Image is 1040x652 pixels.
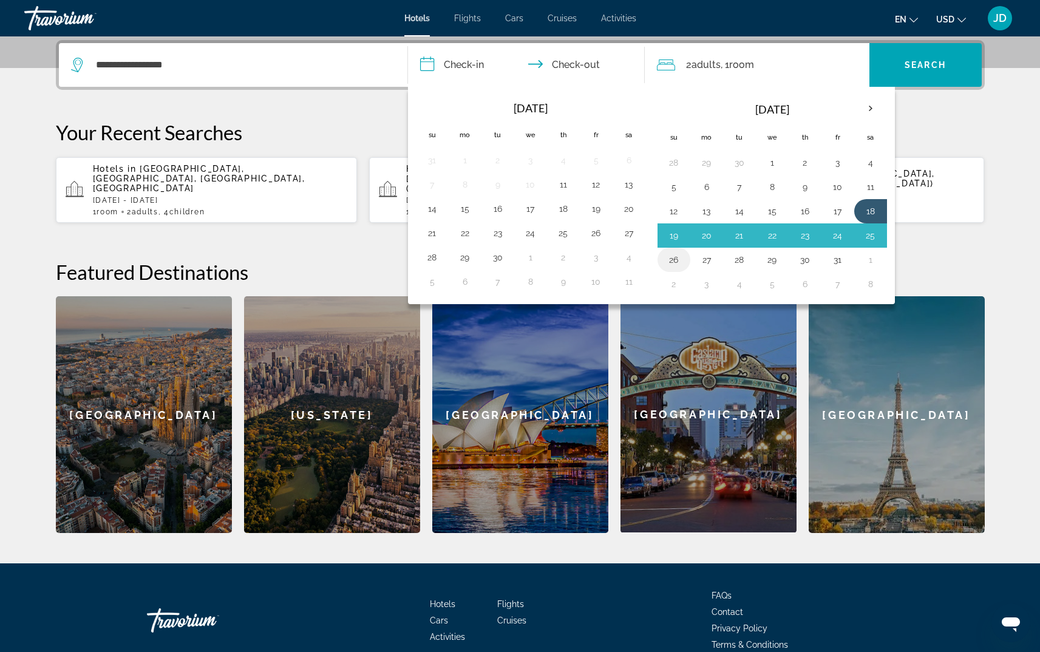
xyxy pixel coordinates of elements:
[406,208,432,216] span: 1
[432,296,608,533] div: [GEOGRAPHIC_DATA]
[586,200,606,217] button: Day 19
[664,178,684,195] button: Day 5
[586,176,606,193] button: Day 12
[712,591,732,600] a: FAQs
[861,203,880,220] button: Day 18
[97,208,118,216] span: Room
[488,249,508,266] button: Day 30
[455,273,475,290] button: Day 6
[548,13,577,23] a: Cruises
[554,225,573,242] button: Day 25
[730,227,749,244] button: Day 21
[712,607,743,617] span: Contact
[369,157,671,223] button: Hotels in [GEOGRAPHIC_DATA], [GEOGRAPHIC_DATA], [GEOGRAPHIC_DATA] ([GEOGRAPHIC_DATA])[DATE] - [DA...
[406,164,450,174] span: Hotels in
[554,200,573,217] button: Day 18
[809,296,985,533] a: [GEOGRAPHIC_DATA]
[664,227,684,244] button: Day 19
[730,178,749,195] button: Day 7
[488,225,508,242] button: Day 23
[430,599,455,609] a: Hotels
[521,249,540,266] button: Day 1
[404,13,430,23] a: Hotels
[828,251,848,268] button: Day 31
[93,196,348,205] p: [DATE] - [DATE]
[132,208,158,216] span: Adults
[488,200,508,217] button: Day 16
[697,227,716,244] button: Day 20
[488,152,508,169] button: Day 2
[697,203,716,220] button: Day 13
[521,273,540,290] button: Day 8
[895,15,906,24] span: en
[692,59,721,70] span: Adults
[619,152,639,169] button: Day 6
[586,225,606,242] button: Day 26
[93,208,118,216] span: 1
[620,296,797,533] a: [GEOGRAPHIC_DATA]
[721,56,754,73] span: , 1
[795,154,815,171] button: Day 2
[423,152,442,169] button: Day 31
[93,164,305,193] span: [GEOGRAPHIC_DATA], [GEOGRAPHIC_DATA], [GEOGRAPHIC_DATA], [GEOGRAPHIC_DATA]
[645,43,869,87] button: Travelers: 2 adults, 0 children
[488,176,508,193] button: Day 9
[828,154,848,171] button: Day 3
[984,5,1016,31] button: User Menu
[795,227,815,244] button: Day 23
[828,227,848,244] button: Day 24
[936,15,954,24] span: USD
[497,616,526,625] a: Cruises
[861,276,880,293] button: Day 8
[521,200,540,217] button: Day 17
[454,13,481,23] a: Flights
[991,603,1030,642] iframe: Button to launch messaging window
[586,152,606,169] button: Day 5
[619,225,639,242] button: Day 27
[127,208,158,216] span: 2
[763,251,782,268] button: Day 29
[423,249,442,266] button: Day 28
[697,276,716,293] button: Day 3
[586,249,606,266] button: Day 3
[455,225,475,242] button: Day 22
[936,10,966,28] button: Change currency
[586,273,606,290] button: Day 10
[763,178,782,195] button: Day 8
[620,296,797,532] div: [GEOGRAPHIC_DATA]
[497,599,524,609] span: Flights
[244,296,420,533] a: [US_STATE]
[59,43,982,87] div: Search widget
[488,273,508,290] button: Day 7
[554,249,573,266] button: Day 2
[505,13,523,23] a: Cars
[56,260,985,284] h2: Featured Destinations
[56,120,985,144] p: Your Recent Searches
[601,13,636,23] a: Activities
[423,176,442,193] button: Day 7
[763,227,782,244] button: Day 22
[619,176,639,193] button: Day 13
[763,203,782,220] button: Day 15
[521,152,540,169] button: Day 3
[697,154,716,171] button: Day 29
[619,273,639,290] button: Day 11
[795,276,815,293] button: Day 6
[430,632,465,642] a: Activities
[712,640,788,650] a: Terms & Conditions
[423,273,442,290] button: Day 5
[763,276,782,293] button: Day 5
[455,200,475,217] button: Day 15
[828,276,848,293] button: Day 7
[664,276,684,293] button: Day 2
[56,296,232,533] a: [GEOGRAPHIC_DATA]
[554,176,573,193] button: Day 11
